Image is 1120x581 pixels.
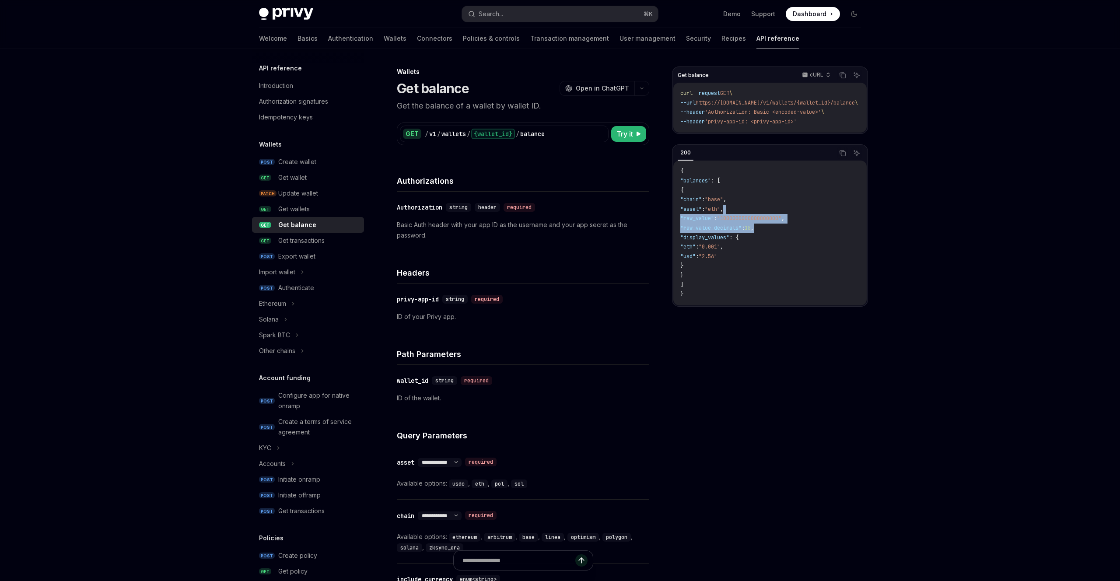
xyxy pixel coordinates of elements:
span: header [478,204,497,211]
a: GETGet balance [252,217,364,233]
a: POSTAuthenticate [252,280,364,296]
div: , [567,532,602,542]
a: API reference [756,28,799,49]
div: privy-app-id [397,295,439,304]
div: Wallets [397,67,649,76]
div: 200 [678,147,693,158]
div: required [461,376,492,385]
span: \ [729,90,732,97]
div: Initiate offramp [278,490,321,500]
a: Demo [723,10,741,18]
span: "asset" [680,206,702,213]
a: POSTCreate policy [252,548,364,563]
div: , [449,532,484,542]
div: Initiate onramp [278,474,320,485]
a: Welcome [259,28,287,49]
div: Available options: [397,532,649,553]
p: Basic Auth header with your app ID as the username and your app secret as the password. [397,220,649,241]
div: , [519,532,542,542]
div: , [484,532,519,542]
span: : [742,224,745,231]
a: GETGet wallets [252,201,364,217]
div: Get transactions [278,506,325,516]
span: POST [259,508,275,514]
a: GETGet policy [252,563,364,579]
span: "1000000000000000000" [717,215,781,222]
div: KYC [259,443,271,453]
button: Ask AI [851,147,862,159]
span: ⌘ K [644,10,653,17]
span: : [696,243,699,250]
span: \ [855,99,858,106]
span: POST [259,285,275,291]
div: Import wallet [259,267,295,277]
a: POSTCreate a terms of service agreement [252,414,364,440]
div: Authenticate [278,283,314,293]
a: POSTCreate wallet [252,154,364,170]
span: string [446,296,464,303]
div: Authorization [397,203,442,212]
span: string [435,377,454,384]
h1: Get balance [397,80,469,96]
span: : { [729,234,738,241]
code: zksync_era [426,543,463,552]
span: "0.001" [699,243,720,250]
span: "eth" [705,206,720,213]
button: Ask AI [851,70,862,81]
div: Create policy [278,550,317,561]
span: Get balance [678,72,709,79]
a: Introduction [252,78,364,94]
h5: Account funding [259,373,311,383]
span: 'Authorization: Basic <encoded-value>' [705,108,821,115]
a: POSTInitiate offramp [252,487,364,503]
span: POST [259,398,275,404]
div: v1 [429,129,436,138]
span: : [702,206,705,213]
span: : [714,215,717,222]
div: required [504,203,535,212]
span: , [720,243,723,250]
div: , [472,478,491,489]
span: : [702,196,705,203]
div: Authorization signatures [259,96,328,107]
div: wallets [441,129,466,138]
button: Copy the contents from the code block [837,147,848,159]
span: "usd" [680,253,696,260]
a: Support [751,10,775,18]
span: GET [259,206,271,213]
a: GETGet wallet [252,170,364,185]
div: / [425,129,428,138]
img: dark logo [259,8,313,20]
p: ID of the wallet. [397,393,649,403]
span: "2.56" [699,253,717,260]
div: {wallet_id} [471,129,515,139]
code: linea [542,533,564,542]
div: Solana [259,314,279,325]
div: required [465,458,497,466]
div: Create a terms of service agreement [278,416,359,437]
a: POSTConfigure app for native onramp [252,388,364,414]
div: Accounts [259,458,286,469]
a: POSTGet transactions [252,503,364,519]
a: Authentication [328,28,373,49]
div: Introduction [259,80,293,91]
div: Configure app for native onramp [278,390,359,411]
div: Get wallet [278,172,307,183]
a: Recipes [721,28,746,49]
span: --header [680,108,705,115]
div: , [449,478,472,489]
span: string [449,204,468,211]
span: PATCH [259,190,276,197]
div: / [437,129,441,138]
span: , [781,215,784,222]
div: Get balance [278,220,316,230]
div: / [516,129,519,138]
div: Ethereum [259,298,286,309]
span: curl [680,90,693,97]
a: Connectors [417,28,452,49]
a: POSTExport wallet [252,248,364,264]
div: Get transactions [278,235,325,246]
a: POSTInitiate onramp [252,472,364,487]
code: usdc [449,479,468,488]
span: , [720,206,723,213]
